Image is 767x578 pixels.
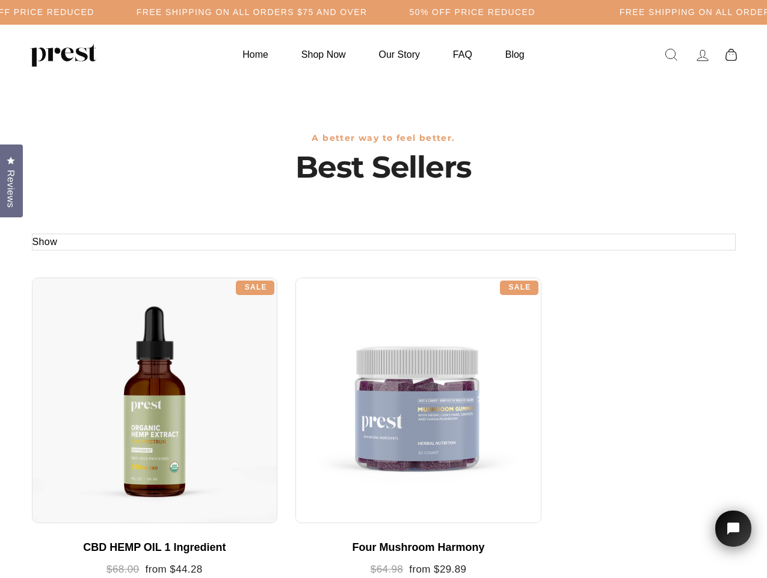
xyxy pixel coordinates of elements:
[137,7,368,17] h5: Free Shipping on all orders $75 and over
[227,43,539,66] ul: Primary
[286,43,361,66] a: Shop Now
[364,43,435,66] a: Our Story
[307,564,529,576] div: from $29.89
[410,7,535,17] h5: 50% OFF PRICE REDUCED
[106,564,139,575] span: $68.00
[32,234,58,250] button: Show
[44,541,266,555] div: CBD HEMP OIL 1 Ingredient
[227,43,283,66] a: Home
[438,43,487,66] a: FAQ
[700,494,767,578] iframe: Tidio Chat
[3,170,19,208] span: Reviews
[490,43,540,66] a: Blog
[30,43,96,67] img: PREST ORGANICS
[500,281,538,295] div: Sale
[32,149,736,185] h1: Best Sellers
[44,564,266,576] div: from $44.28
[371,564,403,575] span: $64.98
[236,281,274,295] div: Sale
[32,133,736,143] h3: A better way to feel better.
[307,541,529,555] div: Four Mushroom Harmony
